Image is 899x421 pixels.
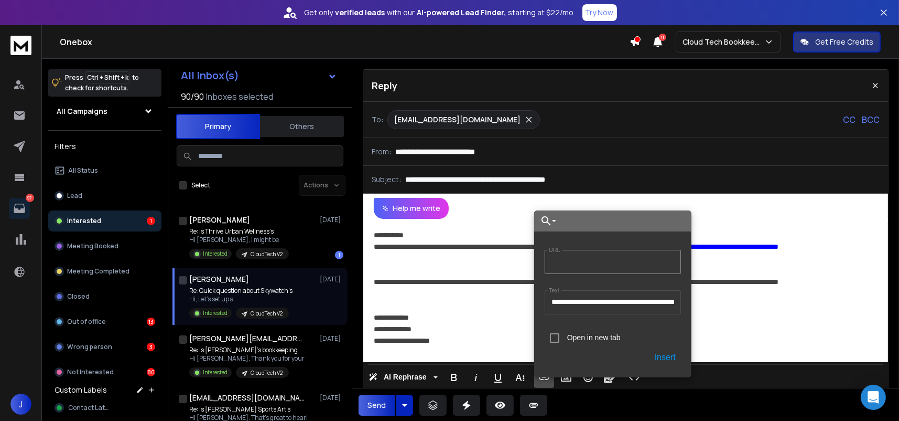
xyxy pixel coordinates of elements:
p: Get only with our starting at $22/mo [305,7,574,18]
button: Meeting Booked [48,236,161,257]
button: All Campaigns [48,101,161,122]
div: 13 [147,318,155,326]
h3: Custom Labels [55,385,107,395]
div: 1 [147,217,155,225]
span: Contact Later [68,404,111,412]
p: Re: Quick question about Skywatch’s [189,287,293,295]
button: Italic (Ctrl+I) [466,367,486,388]
p: Interested [67,217,101,225]
p: BCC [862,113,880,126]
div: 80 [147,368,155,376]
div: Open Intercom Messenger [861,385,886,410]
p: Out of office [67,318,106,326]
span: 11 [659,34,666,41]
p: Meeting Booked [67,242,118,250]
button: Try Now [582,4,617,21]
button: Meeting Completed [48,261,161,282]
button: Out of office13 [48,311,161,332]
p: Re: Is Thrive Urban Wellness’s [189,227,289,236]
p: Subject: [372,174,401,185]
p: Hi [PERSON_NAME], I might be [189,236,289,244]
button: Help me write [374,198,449,219]
a: 97 [9,198,30,219]
p: Meeting Completed [67,267,129,276]
p: Re: Is [PERSON_NAME] Sports Art’s [189,405,308,414]
button: All Inbox(s) [172,65,345,86]
p: Interested [203,250,228,258]
button: AI Rephrase [366,367,440,388]
p: 97 [26,194,34,202]
span: Ctrl + Shift + k [85,71,130,83]
p: Closed [67,292,90,301]
p: [DATE] [320,334,343,343]
div: 3 [147,343,155,351]
button: Code View [624,367,644,388]
button: Lead [48,185,161,206]
p: CloudTech V2 [251,369,283,377]
img: logo [10,36,31,55]
label: Text [547,287,561,294]
h1: [EMAIL_ADDRESS][DOMAIN_NAME] [189,393,305,403]
p: Press to check for shortcuts. [65,72,139,93]
label: Select [191,181,210,190]
button: Insert [649,348,681,367]
p: Hi, Let's set up a [189,295,293,303]
p: Lead [67,192,82,200]
label: Open in new tab [567,333,621,342]
h3: Filters [48,139,161,154]
h1: All Inbox(s) [181,70,239,81]
p: Interested [203,369,228,376]
button: Not Interested80 [48,362,161,383]
p: Wrong person [67,343,112,351]
h3: Inboxes selected [206,90,273,103]
p: [DATE] [320,216,343,224]
button: More Text [510,367,530,388]
span: 90 / 90 [181,90,204,103]
button: Emoticons [578,367,598,388]
strong: AI-powered Lead Finder, [417,7,506,18]
button: Send [359,395,395,416]
p: Hi [PERSON_NAME], Thank you for your [189,354,305,363]
h1: All Campaigns [57,106,107,117]
label: URL [547,247,562,254]
p: All Status [68,166,98,175]
button: Choose Link [534,210,558,231]
div: 1 [335,251,343,259]
h1: Onebox [60,36,630,48]
button: Others [260,115,344,138]
p: Interested [203,309,228,317]
button: Closed [48,286,161,307]
p: Cloud Tech Bookkeeping [683,37,764,47]
p: Not Interested [67,368,114,376]
p: CC [843,113,855,126]
p: Reply [372,78,397,93]
button: All Status [48,160,161,181]
h1: [PERSON_NAME][EMAIL_ADDRESS][DOMAIN_NAME] [189,333,305,344]
p: [DATE] [320,275,343,283]
button: Contact Later [48,397,161,418]
p: Try Now [586,7,614,18]
button: Wrong person3 [48,336,161,357]
button: Get Free Credits [793,31,881,52]
span: AI Rephrase [382,373,429,382]
p: Re: Is [PERSON_NAME]’s bookkeeping [189,346,305,354]
button: J [10,394,31,415]
p: CloudTech V2 [251,310,283,318]
strong: verified leads [335,7,385,18]
p: To: [372,114,383,125]
p: [DATE] [320,394,343,402]
button: Signature [600,367,620,388]
p: From: [372,146,391,157]
button: Bold (Ctrl+B) [444,367,464,388]
p: Get Free Credits [815,37,873,47]
p: CloudTech V2 [251,250,283,258]
p: [EMAIL_ADDRESS][DOMAIN_NAME] [394,114,521,125]
button: Primary [176,114,260,139]
h1: [PERSON_NAME] [189,215,250,225]
button: Interested1 [48,210,161,231]
button: Underline (Ctrl+U) [488,367,508,388]
h1: [PERSON_NAME] [189,274,249,285]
